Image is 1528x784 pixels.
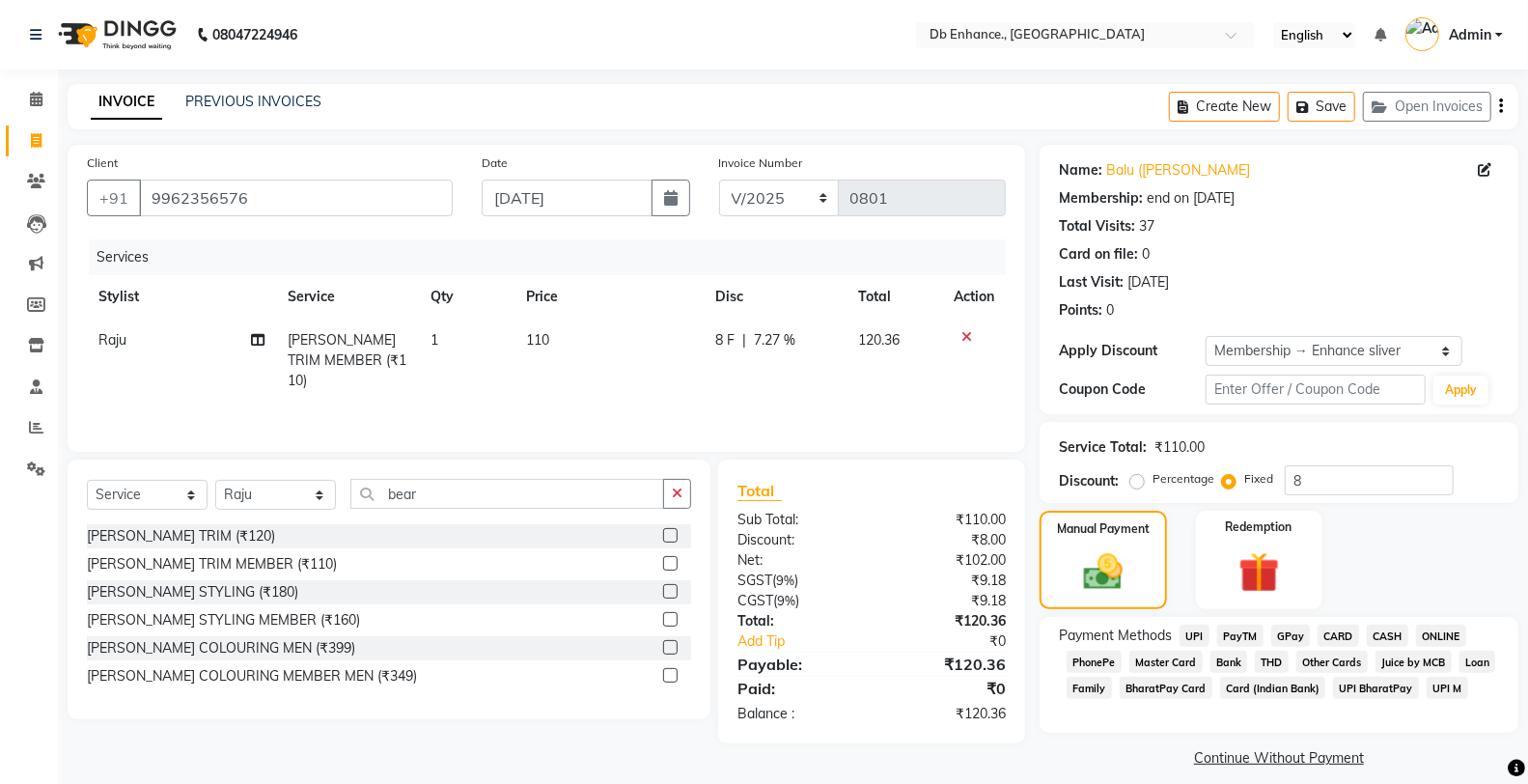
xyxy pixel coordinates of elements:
div: Net: [723,550,872,571]
label: Client [87,154,118,172]
label: Fixed [1244,470,1273,488]
span: 7.27 % [754,330,795,350]
a: Add Tip [723,631,896,652]
span: Other Cards [1296,651,1368,673]
div: end on [DATE] [1147,188,1235,209]
span: PhonePe [1067,651,1122,673]
div: [PERSON_NAME] COLOURING MEN (₹399) [87,638,355,658]
button: Create New [1169,92,1280,122]
b: 08047224946 [212,8,297,62]
div: Balance : [723,704,872,724]
label: Redemption [1226,518,1292,536]
div: Last Visit: [1059,272,1124,293]
div: Services [89,239,1020,275]
input: Search or Scan [350,479,664,509]
span: Total [737,481,782,501]
div: Points: [1059,300,1102,321]
span: 9% [777,593,795,608]
span: 120.36 [858,331,900,349]
th: Disc [704,275,847,319]
div: ₹9.18 [872,591,1020,611]
span: Loan [1459,651,1496,673]
div: Payable: [723,653,872,676]
span: Family [1067,677,1112,699]
div: Discount: [723,530,872,550]
span: UPI [1180,625,1209,647]
a: Continue Without Payment [1043,748,1514,769]
span: Master Card [1129,651,1203,673]
div: ₹9.18 [872,571,1020,591]
div: [PERSON_NAME] COLOURING MEMBER MEN (₹349) [87,666,417,686]
input: Search by Name/Mobile/Email/Code [139,180,453,216]
span: ONLINE [1416,625,1466,647]
th: Stylist [87,275,276,319]
th: Qty [419,275,514,319]
label: Manual Payment [1057,520,1150,538]
div: ₹0 [872,677,1020,700]
span: Juice by MCB [1375,651,1452,673]
span: UPI BharatPay [1333,677,1419,699]
button: Open Invoices [1363,92,1491,122]
button: Apply [1433,376,1488,405]
span: 1 [431,331,438,349]
span: 110 [526,331,549,349]
span: BharatPay Card [1120,677,1212,699]
div: Sub Total: [723,510,872,530]
a: PREVIOUS INVOICES [185,93,321,110]
div: Discount: [1059,471,1119,491]
span: 9% [776,573,794,588]
div: Membership: [1059,188,1143,209]
div: Total Visits: [1059,216,1135,237]
label: Date [482,154,508,172]
span: CARD [1318,625,1359,647]
span: UPI M [1427,677,1468,699]
a: Balu ([PERSON_NAME] [1106,160,1250,181]
th: Service [276,275,419,319]
div: ( ) [723,571,872,591]
div: Coupon Code [1059,379,1206,400]
div: [PERSON_NAME] TRIM MEMBER (₹110) [87,554,337,574]
div: ₹120.36 [872,704,1020,724]
div: ₹8.00 [872,530,1020,550]
th: Price [514,275,704,319]
input: Enter Offer / Coupon Code [1206,375,1426,405]
span: | [742,330,746,350]
div: Card on file: [1059,244,1138,265]
div: 0 [1106,300,1114,321]
div: 0 [1142,244,1150,265]
div: [PERSON_NAME] TRIM (₹120) [87,526,275,546]
th: Total [847,275,942,319]
div: [PERSON_NAME] STYLING (₹180) [87,582,298,602]
span: Payment Methods [1059,626,1172,646]
div: Total: [723,611,872,631]
span: [PERSON_NAME] TRIM MEMBER (₹110) [288,331,406,389]
div: ₹120.36 [872,611,1020,631]
img: _cash.svg [1071,549,1135,595]
button: Save [1288,92,1355,122]
th: Action [942,275,1006,319]
img: logo [49,8,181,62]
div: Paid: [723,677,872,700]
img: Admin [1405,17,1439,51]
span: Admin [1449,25,1491,45]
span: SGST [737,572,772,589]
span: CGST [737,592,773,609]
img: _gift.svg [1226,547,1292,598]
div: Service Total: [1059,437,1147,458]
span: CASH [1367,625,1408,647]
div: [DATE] [1127,272,1169,293]
div: [PERSON_NAME] STYLING MEMBER (₹160) [87,610,360,630]
span: THD [1255,651,1289,673]
button: +91 [87,180,141,216]
div: 37 [1139,216,1154,237]
div: Apply Discount [1059,341,1206,361]
div: ₹102.00 [872,550,1020,571]
span: Bank [1210,651,1248,673]
span: Raju [98,331,126,349]
span: Card (Indian Bank) [1220,677,1326,699]
div: ₹110.00 [1154,437,1205,458]
a: INVOICE [91,85,162,120]
label: Invoice Number [719,154,803,172]
span: GPay [1271,625,1311,647]
div: Name: [1059,160,1102,181]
